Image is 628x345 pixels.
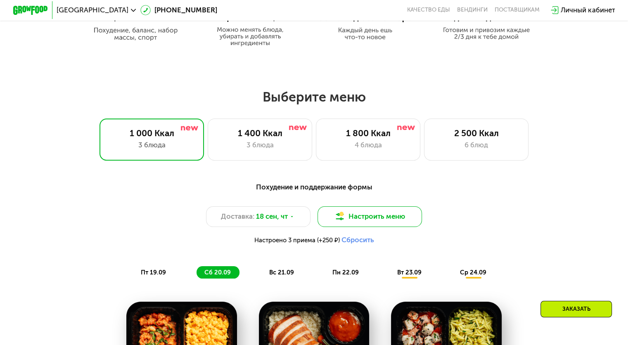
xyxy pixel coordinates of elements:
[269,269,294,276] span: вс 21.09
[433,140,519,150] div: 6 блюд
[217,140,303,150] div: 3 блюда
[141,269,166,276] span: пт 19.09
[256,211,288,222] span: 18 сен, чт
[561,5,615,15] div: Личный кабинет
[204,269,231,276] span: сб 20.09
[254,237,339,243] span: Настроено 3 приема (+250 ₽)
[109,140,195,150] div: 3 блюда
[341,236,374,244] button: Сбросить
[325,128,411,138] div: 1 800 Ккал
[318,206,422,227] button: Настроить меню
[56,182,572,192] div: Похудение и поддержание формы
[217,128,303,138] div: 1 400 Ккал
[495,7,540,14] div: поставщикам
[457,7,488,14] a: Вендинги
[325,140,411,150] div: 4 блюда
[433,128,519,138] div: 2 500 Ккал
[140,5,217,15] a: [PHONE_NUMBER]
[332,269,359,276] span: пн 22.09
[397,269,422,276] span: вт 23.09
[540,301,612,317] div: Заказать
[407,7,450,14] a: Качество еды
[57,7,128,14] span: [GEOGRAPHIC_DATA]
[460,269,486,276] span: ср 24.09
[109,128,195,138] div: 1 000 Ккал
[221,211,254,222] span: Доставка:
[28,89,600,105] h2: Выберите меню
